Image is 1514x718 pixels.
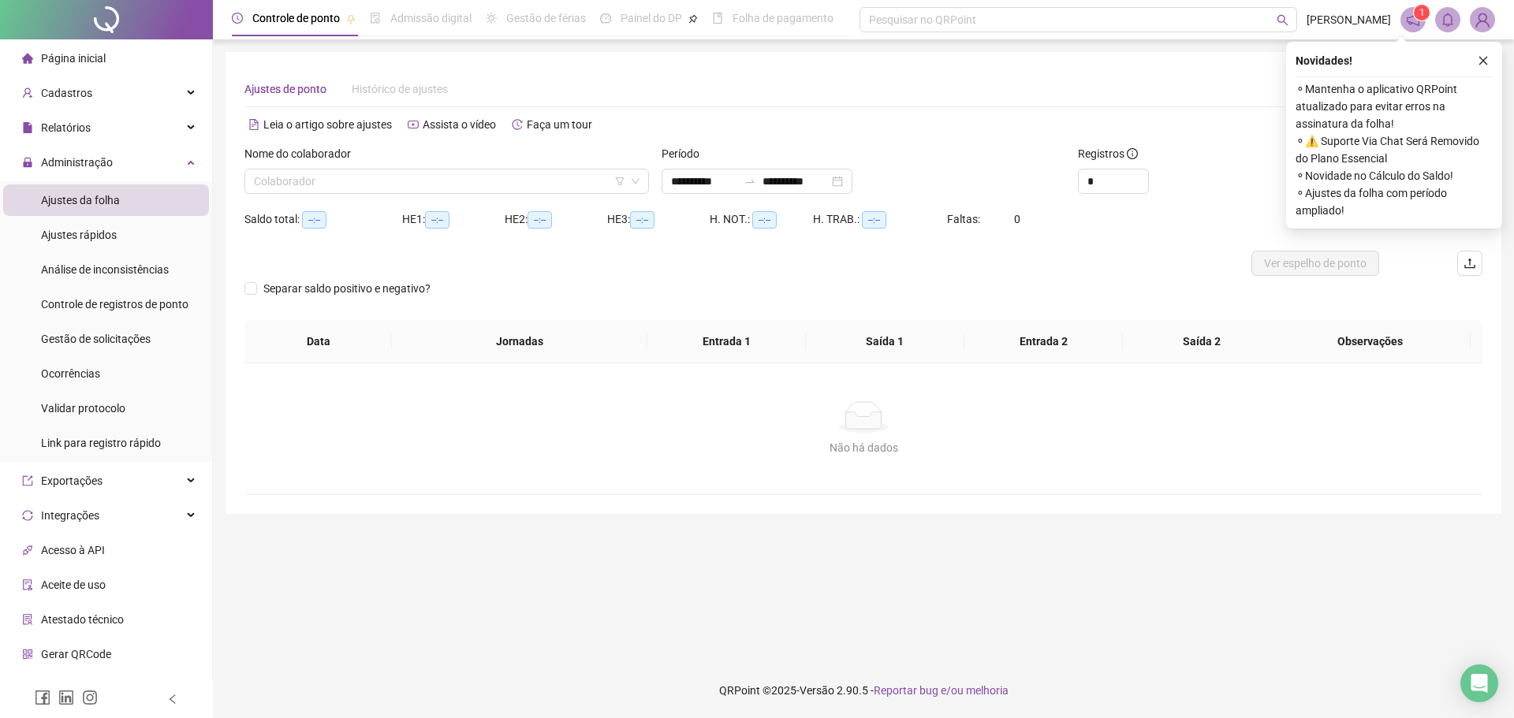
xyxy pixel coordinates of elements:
[263,439,1464,456] div: Não há dados
[600,13,611,24] span: dashboard
[1414,5,1430,20] sup: 1
[41,52,106,65] span: Página inicial
[346,14,356,24] span: pushpin
[528,211,552,229] span: --:--
[1478,55,1489,66] span: close
[662,145,710,162] label: Período
[1464,257,1476,270] span: upload
[947,213,983,225] span: Faltas:
[302,211,326,229] span: --:--
[1127,148,1138,159] span: info-circle
[41,648,111,660] span: Gerar QRCode
[710,210,813,229] div: H. NOT.:
[263,118,392,131] span: Leia o artigo sobre ajustes
[1296,52,1352,69] span: Novidades !
[82,690,98,705] span: instagram
[244,83,326,95] span: Ajustes de ponto
[631,177,640,186] span: down
[41,194,120,206] span: Ajustes da folha
[647,320,806,363] th: Entrada 1
[22,649,33,660] span: qrcode
[688,14,698,24] span: pushpin
[806,320,964,363] th: Saída 1
[408,119,419,130] span: youtube
[733,12,833,24] span: Folha de pagamento
[607,210,710,229] div: HE 3:
[22,157,33,168] span: lock
[1441,13,1455,27] span: bell
[35,690,50,705] span: facebook
[505,210,607,229] div: HE 2:
[22,614,33,625] span: solution
[41,367,100,380] span: Ocorrências
[615,177,625,186] span: filter
[1406,13,1420,27] span: notification
[1014,213,1020,225] span: 0
[1307,11,1391,28] span: [PERSON_NAME]
[1251,251,1379,276] button: Ver espelho de ponto
[41,263,169,276] span: Análise de inconsistências
[41,613,124,626] span: Atestado técnico
[22,545,33,556] span: api
[752,211,777,229] span: --:--
[41,544,105,556] span: Acesso à API
[1471,8,1494,32] img: 72161
[41,333,151,345] span: Gestão de solicitações
[1123,320,1281,363] th: Saída 2
[390,12,472,24] span: Admissão digital
[41,121,91,134] span: Relatórios
[244,320,392,363] th: Data
[352,83,448,95] span: Histórico de ajustes
[41,437,161,449] span: Link para registro rápido
[22,87,33,99] span: user-add
[874,684,1009,697] span: Reportar bug e/ou melhoria
[1296,132,1493,167] span: ⚬ ⚠️ Suporte Via Chat Será Removido do Plano Essencial
[712,13,723,24] span: book
[257,280,437,297] span: Separar saldo positivo e negativo?
[41,298,188,311] span: Controle de registros de ponto
[244,210,402,229] div: Saldo total:
[392,320,647,363] th: Jornadas
[862,211,886,229] span: --:--
[527,118,592,131] span: Faça um tour
[402,210,505,229] div: HE 1:
[22,510,33,521] span: sync
[425,211,449,229] span: --:--
[58,690,74,705] span: linkedin
[41,156,113,169] span: Administração
[1296,80,1493,132] span: ⚬ Mantenha o aplicativo QRPoint atualizado para evitar erros na assinatura da folha!
[22,122,33,133] span: file
[800,684,834,697] span: Versão
[41,578,106,591] span: Aceite de uso
[621,12,682,24] span: Painel do DP
[41,229,117,241] span: Ajustes rápidos
[744,175,756,188] span: to
[244,145,361,162] label: Nome do colaborador
[248,119,259,130] span: file-text
[1296,167,1493,184] span: ⚬ Novidade no Cálculo do Saldo!
[423,118,496,131] span: Assista o vídeo
[1282,333,1458,350] span: Observações
[630,211,654,229] span: --:--
[232,13,243,24] span: clock-circle
[41,402,125,415] span: Validar protocolo
[486,13,497,24] span: sun
[1277,14,1288,26] span: search
[252,12,340,24] span: Controle de ponto
[512,119,523,130] span: history
[1460,664,1498,702] div: Open Intercom Messenger
[22,53,33,64] span: home
[22,579,33,590] span: audit
[213,663,1514,718] footer: QRPoint © 2025 - 2.90.5 -
[964,320,1123,363] th: Entrada 2
[506,12,586,24] span: Gestão de férias
[22,475,33,486] span: export
[41,474,103,487] span: Exportações
[370,13,381,24] span: file-done
[1296,184,1493,219] span: ⚬ Ajustes da folha com período ampliado!
[1270,320,1471,363] th: Observações
[744,175,756,188] span: swap-right
[41,87,92,99] span: Cadastros
[167,694,178,705] span: left
[813,210,947,229] div: H. TRAB.:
